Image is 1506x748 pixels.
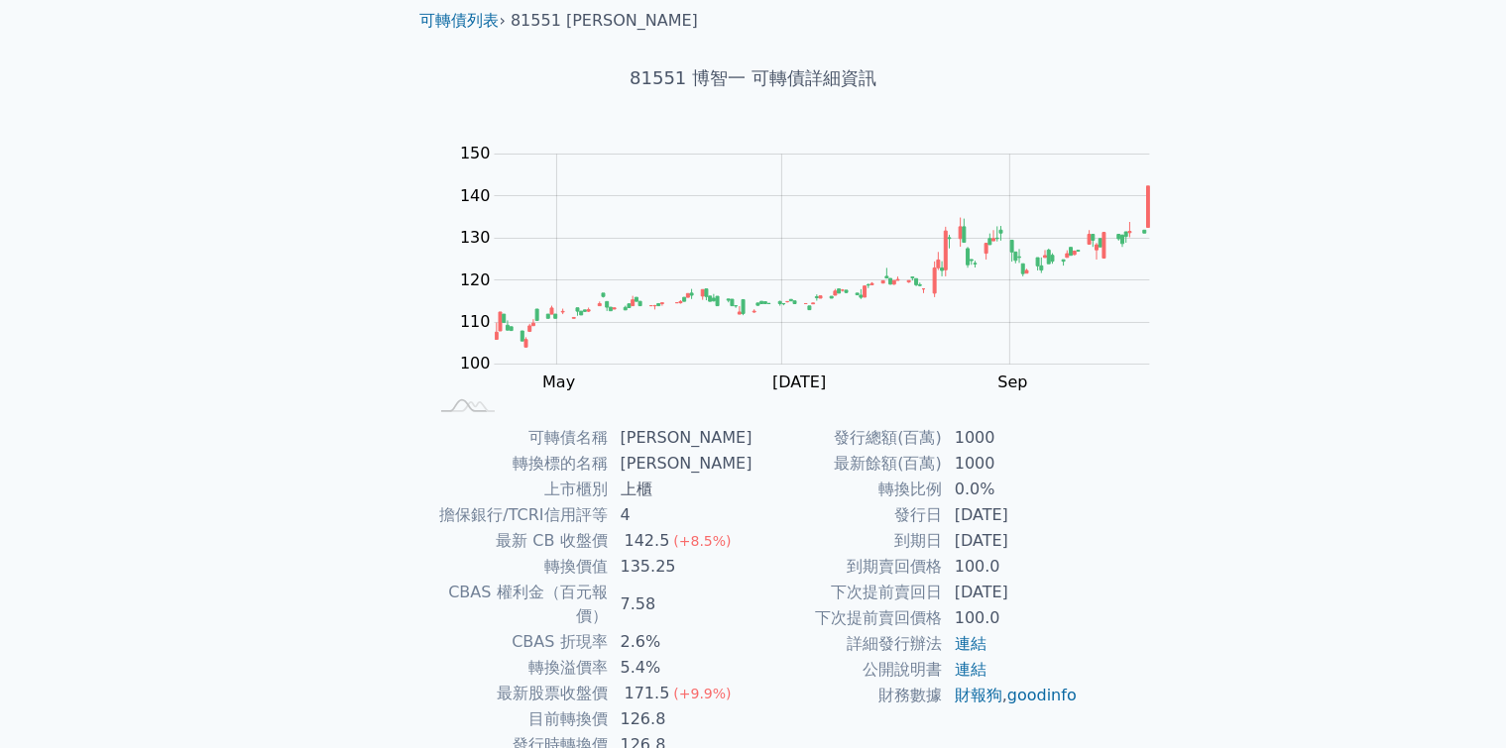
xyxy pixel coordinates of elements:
[405,64,1102,92] h1: 81551 博智一 可轉債詳細資訊
[621,682,674,705] div: 171.5
[753,631,943,657] td: 詳細發行辦法
[428,554,609,580] td: 轉換價值
[542,373,575,391] tspan: May
[428,681,609,706] td: 最新股票收盤價
[943,605,1079,631] td: 100.0
[420,11,500,30] a: 可轉債列表
[673,533,731,549] span: (+8.5%)
[609,451,753,477] td: [PERSON_NAME]
[460,186,491,205] tspan: 140
[609,706,753,732] td: 126.8
[753,451,943,477] td: 最新餘額(百萬)
[460,354,491,373] tspan: 100
[943,477,1079,502] td: 0.0%
[943,451,1079,477] td: 1000
[1007,686,1077,704] a: goodinfo
[753,580,943,605] td: 下次提前賣回日
[772,373,826,391] tspan: [DATE]
[943,683,1079,708] td: ,
[943,580,1079,605] td: [DATE]
[428,706,609,732] td: 目前轉換價
[753,683,943,708] td: 財務數據
[753,605,943,631] td: 下次提前賣回價格
[753,554,943,580] td: 到期賣回價格
[460,228,491,247] tspan: 130
[753,477,943,502] td: 轉換比例
[609,502,753,528] td: 4
[955,634,986,653] a: 連結
[955,686,1002,704] a: 財報狗
[673,686,731,701] span: (+9.9%)
[428,655,609,681] td: 轉換溢價率
[428,580,609,629] td: CBAS 權利金（百元報價）
[955,660,986,679] a: 連結
[420,9,506,33] li: ›
[450,144,1180,391] g: Chart
[943,528,1079,554] td: [DATE]
[428,629,609,655] td: CBAS 折現率
[428,425,609,451] td: 可轉債名稱
[753,502,943,528] td: 發行日
[460,312,491,331] tspan: 110
[753,425,943,451] td: 發行總額(百萬)
[609,477,753,502] td: 上櫃
[609,554,753,580] td: 135.25
[621,529,674,553] div: 142.5
[609,580,753,629] td: 7.58
[609,629,753,655] td: 2.6%
[460,270,491,289] tspan: 120
[428,451,609,477] td: 轉換標的名稱
[753,528,943,554] td: 到期日
[753,657,943,683] td: 公開說明書
[943,554,1079,580] td: 100.0
[428,477,609,502] td: 上市櫃別
[428,502,609,528] td: 擔保銀行/TCRI信用評等
[943,502,1079,528] td: [DATE]
[495,186,1149,348] g: Series
[997,373,1027,391] tspan: Sep
[609,425,753,451] td: [PERSON_NAME]
[609,655,753,681] td: 5.4%
[943,425,1079,451] td: 1000
[428,528,609,554] td: 最新 CB 收盤價
[511,9,698,33] li: 81551 [PERSON_NAME]
[460,144,491,162] tspan: 150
